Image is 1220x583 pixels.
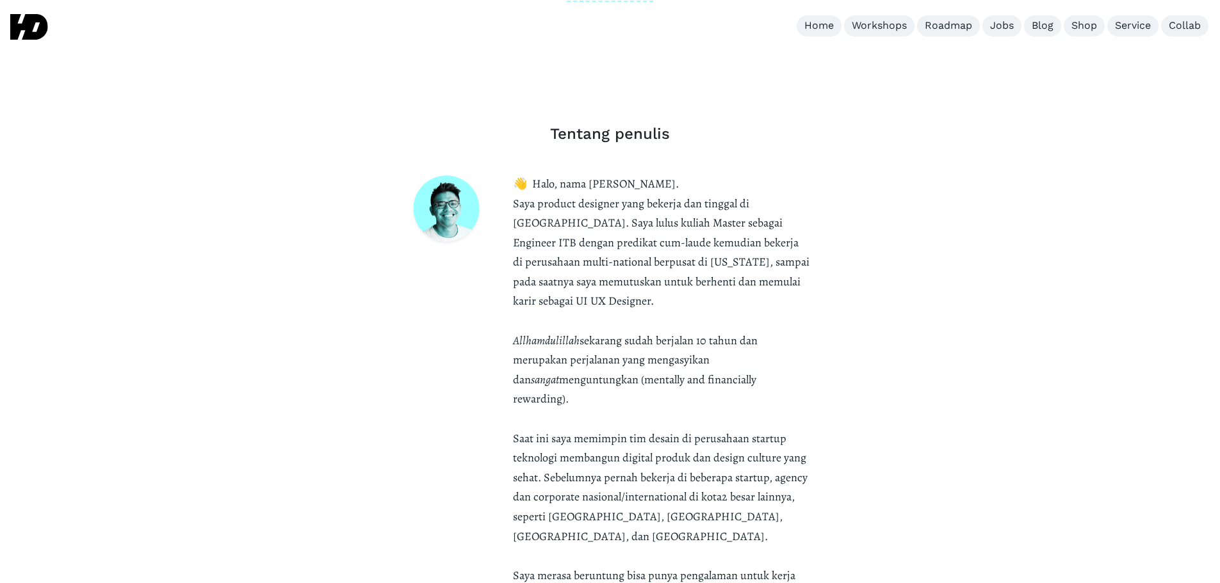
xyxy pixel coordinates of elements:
div: Roadmap [925,19,972,33]
a: Jobs [982,15,1021,36]
div: Collab [1169,19,1201,33]
div: Service [1115,19,1151,33]
a: Home [797,15,842,36]
div: Shop [1071,19,1097,33]
div: Jobs [990,19,1014,33]
a: Roadmap [917,15,980,36]
a: Collab [1161,15,1208,36]
a: Workshops [844,15,915,36]
h2: Tentang penulis [411,125,810,143]
a: Shop [1064,15,1105,36]
em: sangat [531,372,559,387]
a: Blog [1024,15,1061,36]
img: author ebook petunjuk memulai ux dari nol dan tutorial membuat design system dari nol, ar wasil [411,174,513,245]
em: Allhamdulillah [513,333,580,348]
div: Workshops [852,19,907,33]
div: Home [804,19,834,33]
a: Service [1107,15,1159,36]
div: Blog [1032,19,1053,33]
